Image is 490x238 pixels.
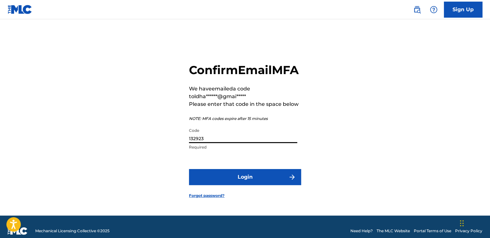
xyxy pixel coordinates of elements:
[427,3,440,16] div: Help
[189,63,301,77] h2: Confirm Email MFA
[458,207,490,238] iframe: Chat Widget
[288,173,296,181] img: f7272a7cc735f4ea7f67.svg
[189,169,301,185] button: Login
[189,100,301,108] p: Please enter that code in the space below
[8,5,32,14] img: MLC Logo
[377,228,410,234] a: The MLC Website
[411,3,423,16] a: Public Search
[189,116,301,122] p: NOTE: MFA codes expire after 15 minutes
[35,228,110,234] span: Mechanical Licensing Collective © 2025
[455,228,482,234] a: Privacy Policy
[460,214,464,233] div: Drag
[189,144,297,150] p: Required
[430,6,437,13] img: help
[413,6,421,13] img: search
[189,193,225,199] a: Forgot password?
[414,228,451,234] a: Portal Terms of Use
[350,228,373,234] a: Need Help?
[8,227,28,235] img: logo
[444,2,482,18] a: Sign Up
